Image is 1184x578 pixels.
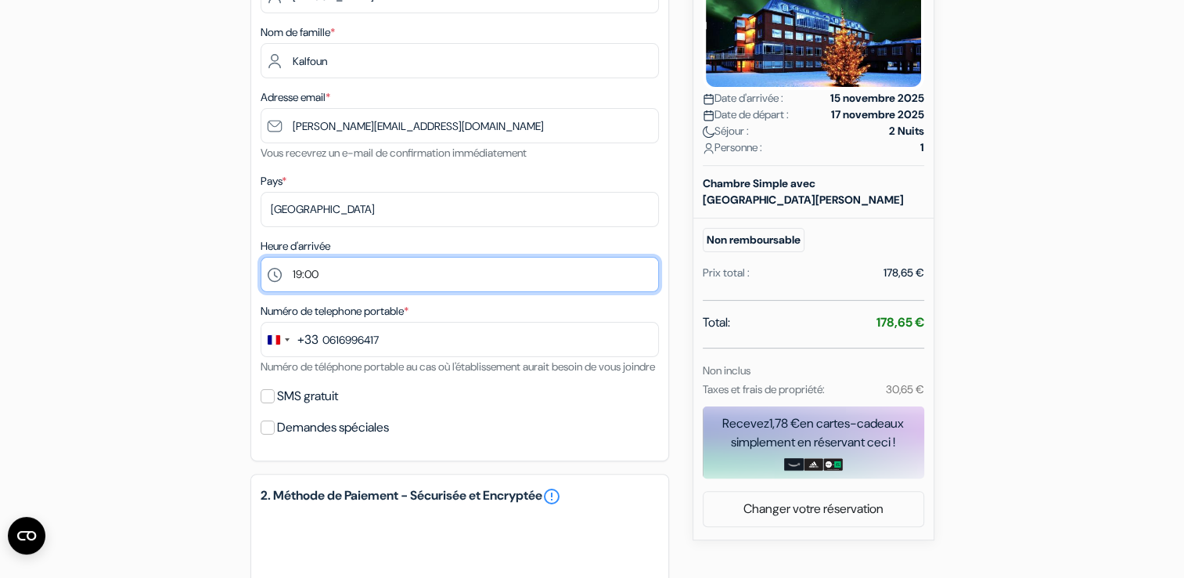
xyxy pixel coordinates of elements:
span: Date d'arrivée : [703,90,783,107]
div: +33 [297,331,318,349]
div: Prix total : [703,265,750,281]
button: Change country, selected France (+33) [261,323,318,356]
strong: 178,65 € [876,314,924,331]
label: Pays [261,173,286,190]
img: uber-uber-eats-card.png [823,458,843,471]
button: Ouvrir le widget CMP [8,517,45,555]
small: Non remboursable [703,228,804,252]
a: error_outline [542,487,561,506]
strong: 2 Nuits [889,123,924,139]
label: Demandes spéciales [277,417,389,439]
input: Entrer le nom de famille [261,43,659,78]
span: Date de départ : [703,107,789,123]
span: Séjour : [703,123,749,139]
label: Nom de famille [261,24,335,41]
input: Entrer adresse e-mail [261,108,659,143]
img: user_icon.svg [703,143,714,154]
img: amazon-card-no-text.png [784,458,804,471]
strong: 15 novembre 2025 [830,90,924,107]
label: Numéro de telephone portable [261,303,408,320]
b: Chambre Simple avec [GEOGRAPHIC_DATA][PERSON_NAME] [703,176,904,207]
label: Adresse email [261,89,330,106]
span: Total: [703,313,730,332]
input: 6 12 34 56 78 [261,322,659,357]
a: Changer votre réservation [704,494,923,524]
label: SMS gratuit [277,385,338,407]
div: 178,65 € [884,265,924,281]
span: 1,78 € [769,415,800,432]
label: Heure d'arrivée [261,238,330,255]
strong: 1 [920,139,924,156]
img: adidas-card.png [804,458,823,471]
img: calendar.svg [703,93,714,105]
img: moon.svg [703,126,714,138]
strong: 17 novembre 2025 [831,107,924,123]
span: Personne : [703,139,762,156]
small: Vous recevrez un e-mail de confirmation immédiatement [261,146,527,160]
div: Recevez en cartes-cadeaux simplement en réservant ceci ! [703,414,924,452]
small: 30,65 € [885,382,923,396]
small: Non inclus [703,363,750,378]
h5: 2. Méthode de Paiement - Sécurisée et Encryptée [261,487,659,506]
small: Numéro de téléphone portable au cas où l'établissement aurait besoin de vous joindre [261,359,655,374]
img: calendar.svg [703,110,714,121]
small: Taxes et frais de propriété: [703,382,825,396]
